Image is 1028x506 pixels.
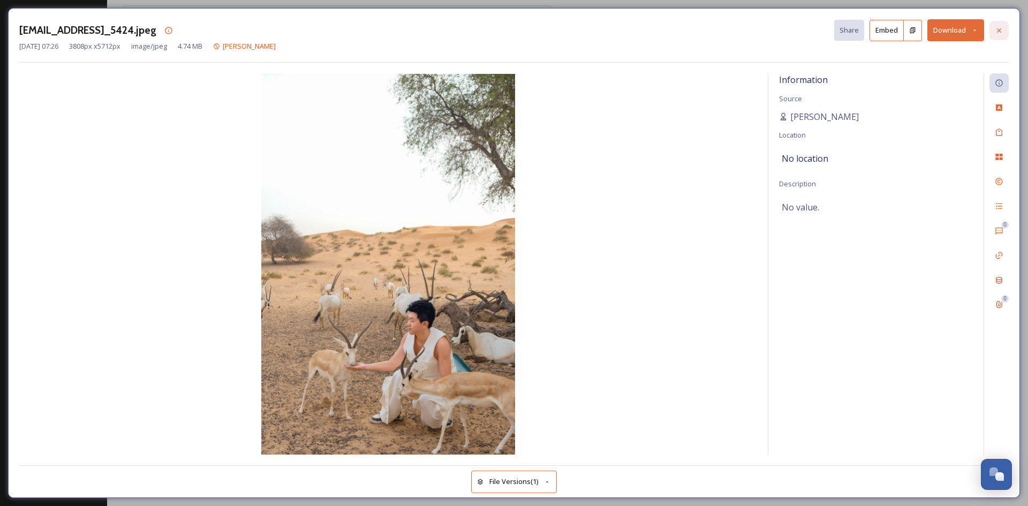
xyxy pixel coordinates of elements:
button: File Versions(1) [471,471,557,493]
div: 0 [1001,221,1009,229]
span: [PERSON_NAME] [223,41,276,51]
button: Download [927,19,984,41]
span: Description [779,179,816,188]
span: [PERSON_NAME] [790,110,859,123]
span: Information [779,74,828,86]
span: Location [779,130,806,140]
span: [DATE] 07:26 [19,41,58,51]
span: No value. [782,201,819,214]
span: No location [782,152,828,165]
span: 3808 px x 5712 px [69,41,120,51]
button: Open Chat [981,459,1012,490]
span: image/jpeg [131,41,167,51]
button: Share [834,20,864,41]
img: 867333965%40qq.com-IMG_5424.jpeg [19,74,757,455]
h3: [EMAIL_ADDRESS]_5424.jpeg [19,22,156,38]
span: Source [779,94,802,103]
div: 0 [1001,295,1009,303]
button: Embed [870,20,904,41]
span: 4.74 MB [178,41,202,51]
